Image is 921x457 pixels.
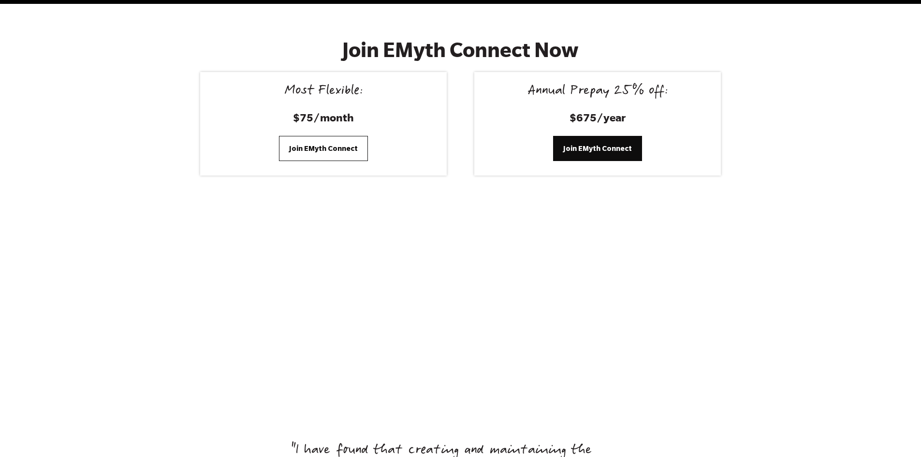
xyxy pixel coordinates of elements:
[289,143,358,154] span: Join EMyth Connect
[553,136,642,161] a: Join EMyth Connect
[262,38,659,61] h2: Join EMyth Connect Now
[279,136,368,161] a: Join EMyth Connect
[212,84,435,100] div: Most Flexible:
[486,110,709,125] h3: $675/year
[563,143,632,154] span: Join EMyth Connect
[486,84,709,100] div: Annual Prepay 25% off:
[279,209,642,413] iframe: HubSpot Video
[212,110,435,125] h3: $75/month
[873,411,921,457] iframe: Chat Widget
